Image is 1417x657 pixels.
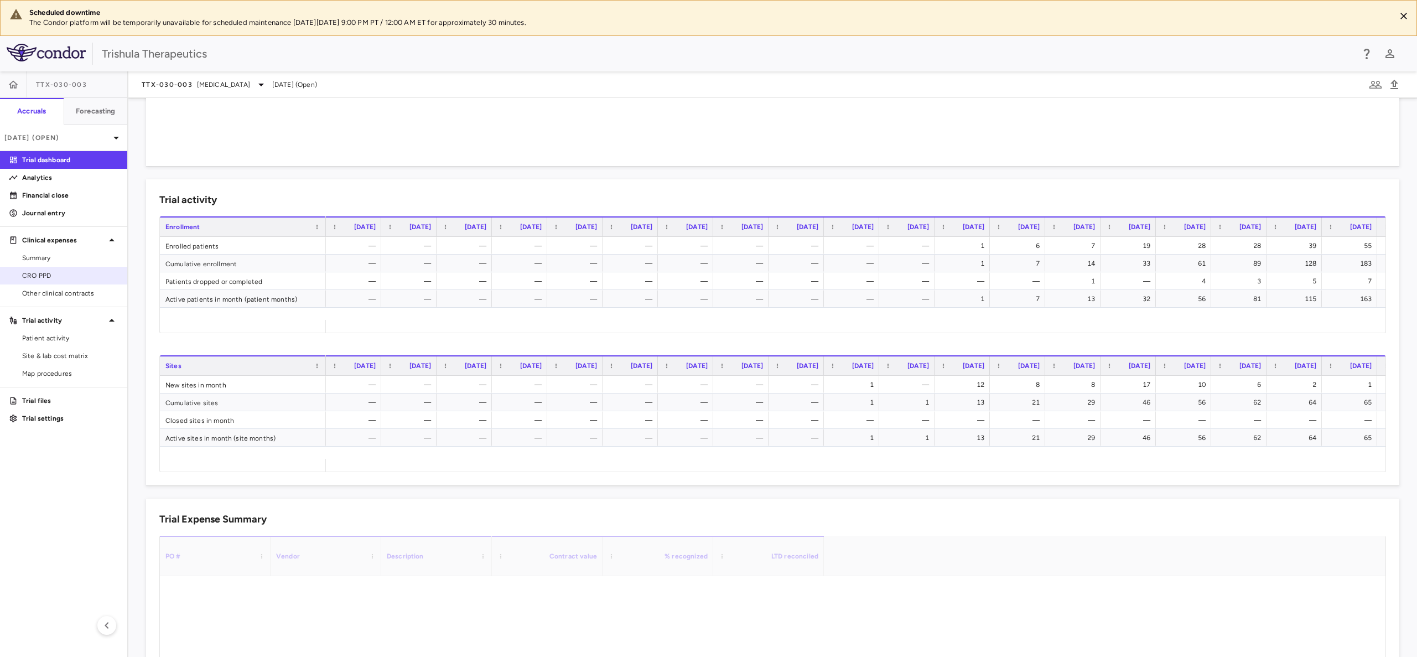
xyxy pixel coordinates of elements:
[778,411,818,429] div: —
[520,362,542,370] span: [DATE]
[1000,376,1040,394] div: 8
[336,290,376,308] div: —
[889,394,929,411] div: 1
[834,429,874,447] div: 1
[778,290,818,308] div: —
[160,411,326,428] div: Closed sites in month
[944,394,984,411] div: 13
[778,376,818,394] div: —
[1276,255,1316,272] div: 128
[447,411,486,429] div: —
[834,272,874,290] div: —
[1000,272,1040,290] div: —
[1055,255,1095,272] div: 14
[1166,429,1206,447] div: 56
[76,106,116,116] h6: Forecasting
[1166,411,1206,429] div: —
[1221,429,1261,447] div: 62
[778,394,818,411] div: —
[447,394,486,411] div: —
[834,237,874,255] div: —
[1221,237,1261,255] div: 28
[1332,272,1372,290] div: 7
[834,411,874,429] div: —
[944,429,984,447] div: 13
[354,223,376,231] span: [DATE]
[336,394,376,411] div: —
[1332,255,1372,272] div: 183
[1129,362,1150,370] span: [DATE]
[502,429,542,447] div: —
[668,376,708,394] div: —
[557,290,597,308] div: —
[447,255,486,272] div: —
[1221,290,1261,308] div: 81
[963,362,984,370] span: [DATE]
[944,255,984,272] div: 1
[1000,429,1040,447] div: 21
[447,237,486,255] div: —
[889,272,929,290] div: —
[1332,290,1372,308] div: 163
[907,223,929,231] span: [DATE]
[1000,411,1040,429] div: —
[723,290,763,308] div: —
[944,237,984,255] div: 1
[336,376,376,394] div: —
[22,190,118,200] p: Financial close
[575,223,597,231] span: [DATE]
[197,80,250,90] span: [MEDICAL_DATA]
[944,411,984,429] div: —
[1129,223,1150,231] span: [DATE]
[1276,272,1316,290] div: 5
[1000,255,1040,272] div: 7
[354,362,376,370] span: [DATE]
[1000,237,1040,255] div: 6
[22,155,118,165] p: Trial dashboard
[686,362,708,370] span: [DATE]
[102,45,1353,62] div: Trishula Therapeutics
[557,376,597,394] div: —
[1018,362,1040,370] span: [DATE]
[834,394,874,411] div: 1
[447,272,486,290] div: —
[557,237,597,255] div: —
[963,223,984,231] span: [DATE]
[889,255,929,272] div: —
[1350,223,1372,231] span: [DATE]
[447,429,486,447] div: —
[22,413,118,423] p: Trial settings
[1055,290,1095,308] div: 13
[1166,394,1206,411] div: 56
[1276,376,1316,394] div: 2
[22,369,118,379] span: Map procedures
[502,394,542,411] div: —
[409,223,431,231] span: [DATE]
[391,411,431,429] div: —
[1221,411,1261,429] div: —
[668,290,708,308] div: —
[160,237,326,254] div: Enrolled patients
[1110,376,1150,394] div: 17
[889,290,929,308] div: —
[686,223,708,231] span: [DATE]
[502,376,542,394] div: —
[22,315,105,325] p: Trial activity
[1332,394,1372,411] div: 65
[668,272,708,290] div: —
[1295,362,1316,370] span: [DATE]
[1184,223,1206,231] span: [DATE]
[834,255,874,272] div: —
[575,362,597,370] span: [DATE]
[502,255,542,272] div: —
[1332,376,1372,394] div: 1
[1166,237,1206,255] div: 28
[165,223,200,231] span: Enrollment
[1110,272,1150,290] div: —
[1110,290,1150,308] div: 32
[22,208,118,218] p: Journal entry
[1110,429,1150,447] div: 46
[557,272,597,290] div: —
[834,290,874,308] div: —
[391,237,431,255] div: —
